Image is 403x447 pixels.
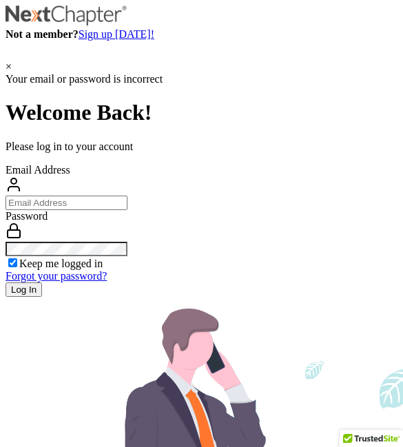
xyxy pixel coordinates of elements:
img: NextChapter [6,6,130,25]
label: Keep me logged in [19,258,103,269]
strong: Not a member? [6,28,79,40]
a: Sign up [DATE]! [79,28,154,40]
input: Email Address [6,196,127,210]
input: Log In [6,282,42,297]
div: Your email or password is incorrect [6,73,397,85]
label: Password [6,210,48,222]
a: × [6,61,12,72]
label: Email Address [6,164,70,176]
a: Forgot your password? [6,270,107,282]
p: Please log in to your account [6,141,397,153]
h1: Welcome Back! [6,100,397,125]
